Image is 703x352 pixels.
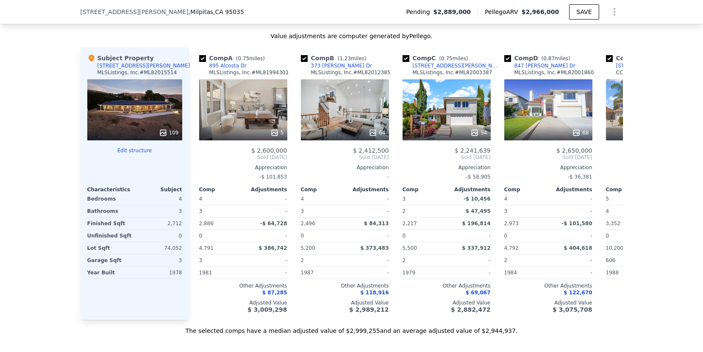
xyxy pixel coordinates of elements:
span: -$ 58,905 [466,174,491,180]
span: 0.75 [238,56,250,61]
div: Adjusted Value [301,299,389,306]
div: Other Adjustments [199,282,287,289]
div: Adjustments [447,186,491,193]
span: 0 [606,233,609,239]
div: 2 [403,205,445,217]
div: - [606,171,694,183]
span: $ 2,650,000 [556,147,592,154]
div: Other Adjustments [606,282,694,289]
div: Comp E [606,54,675,62]
span: $ 69,067 [466,290,491,296]
span: 0.75 [441,56,453,61]
div: 3 [136,205,182,217]
span: ( miles) [436,56,471,61]
div: 1978 [136,267,182,279]
span: 3 [403,196,406,202]
div: 54 [470,129,487,137]
div: CCAOR # 41095906 [616,69,664,76]
div: MLSListings, Inc. # ML82012385 [311,69,391,76]
span: $ 122,670 [564,290,592,296]
div: Lot Sqft [87,242,133,254]
span: , CA 95035 [213,8,244,15]
div: Year Built [87,267,133,279]
div: Adjustments [243,186,287,193]
div: - [347,254,389,266]
button: SAVE [569,4,599,20]
div: - [448,267,491,279]
span: $ 2,241,639 [455,147,491,154]
span: 2,217 [403,221,417,226]
div: 3 [136,254,182,266]
span: 5,500 [403,245,417,251]
span: 2 [403,257,406,263]
div: The selected comps have a median adjusted value of $2,999,255 and an average adjusted value of $2... [81,320,623,335]
span: $ 2,989,212 [349,306,389,313]
span: $ 3,009,298 [247,306,287,313]
div: 4 [606,205,648,217]
span: $ 2,882,472 [451,306,490,313]
div: MLSListings, Inc. # ML82015514 [97,69,177,76]
div: Comp [606,186,650,193]
div: MLSListings, Inc. # ML82003387 [413,69,492,76]
div: 4 [136,193,182,205]
div: 2,712 [136,218,182,229]
div: - [448,230,491,242]
a: 895 Alcosta Dr [199,62,247,69]
span: $ 2,412,500 [353,147,389,154]
span: Sold [DATE] [199,154,287,161]
div: [STREET_ADDRESS][PERSON_NAME] [413,62,501,69]
span: 3,352 [606,221,620,226]
div: 3 [504,205,547,217]
div: Appreciation [403,164,491,171]
div: 3 [301,205,343,217]
div: Adjusted Value [199,299,287,306]
div: - [347,193,389,205]
div: Bedrooms [87,193,133,205]
div: Comp A [199,54,268,62]
div: Subject [135,186,182,193]
div: - [245,230,287,242]
div: - [550,254,592,266]
span: Sold [DATE] [504,154,592,161]
span: $ 196,814 [462,221,490,226]
div: Characteristics [87,186,135,193]
div: - [245,254,287,266]
span: -$ 101,580 [561,221,592,226]
span: 0 [199,233,203,239]
div: - [550,193,592,205]
div: 895 Alcosta Dr [209,62,247,69]
span: 1.23 [339,56,351,61]
div: Appreciation [606,164,694,171]
span: 0 [301,233,304,239]
span: Sold [DATE] [301,154,389,161]
span: Sold [DATE] [403,154,491,161]
button: Edit structure [87,147,182,154]
div: Adjustments [548,186,592,193]
div: Adjusted Value [504,299,592,306]
span: $ 2,600,000 [251,147,287,154]
span: $ 47,495 [466,208,491,214]
span: 4 [301,196,304,202]
div: MLSListings, Inc. # ML82001860 [514,69,594,76]
span: 2,496 [301,221,315,226]
div: Comp [504,186,548,193]
div: - [245,267,287,279]
a: 373 [PERSON_NAME] Dr [301,62,372,69]
div: Appreciation [199,164,287,171]
span: Pending [406,8,433,16]
button: Show Options [606,3,623,20]
span: 0.87 [543,56,555,61]
div: Appreciation [301,164,389,171]
span: 0 [403,233,406,239]
div: Adjustments [345,186,389,193]
span: $ 386,742 [258,245,287,251]
div: - [245,205,287,217]
a: [STREET_ADDRESS][PERSON_NAME] [403,62,501,69]
div: Adjusted Value [606,299,694,306]
div: - [245,193,287,205]
span: 5 [606,196,609,202]
span: ( miles) [538,56,574,61]
div: Value adjustments are computer generated by Pellego . [81,32,623,40]
a: 847 [PERSON_NAME] Dr [504,62,575,69]
div: 3 [199,205,242,217]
